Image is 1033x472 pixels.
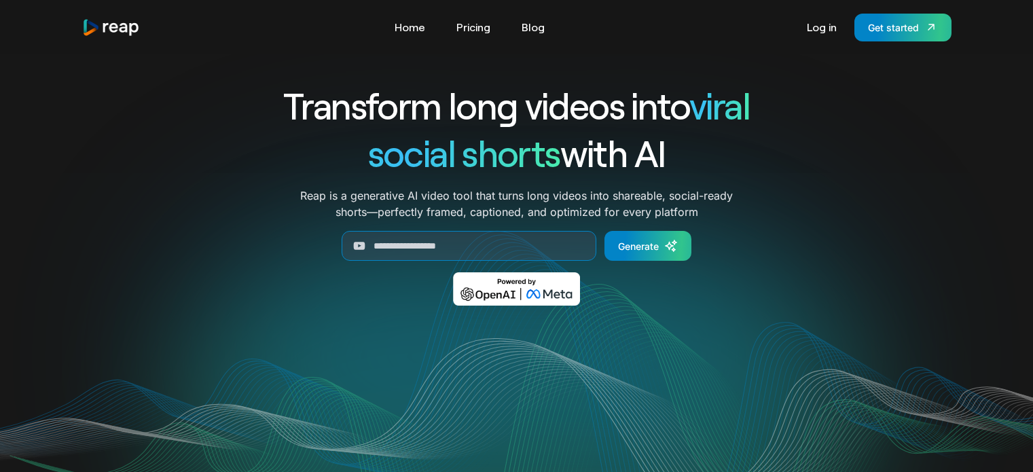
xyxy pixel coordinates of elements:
[450,16,497,38] a: Pricing
[689,83,750,127] span: viral
[388,16,432,38] a: Home
[515,16,551,38] a: Blog
[368,130,560,175] span: social shorts
[82,18,141,37] a: home
[800,16,844,38] a: Log in
[604,231,691,261] a: Generate
[618,239,659,253] div: Generate
[234,81,799,129] h1: Transform long videos into
[854,14,952,41] a: Get started
[300,187,733,220] p: Reap is a generative AI video tool that turns long videos into shareable, social-ready shorts—per...
[453,272,580,306] img: Powered by OpenAI & Meta
[234,129,799,177] h1: with AI
[82,18,141,37] img: reap logo
[234,231,799,261] form: Generate Form
[868,20,919,35] div: Get started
